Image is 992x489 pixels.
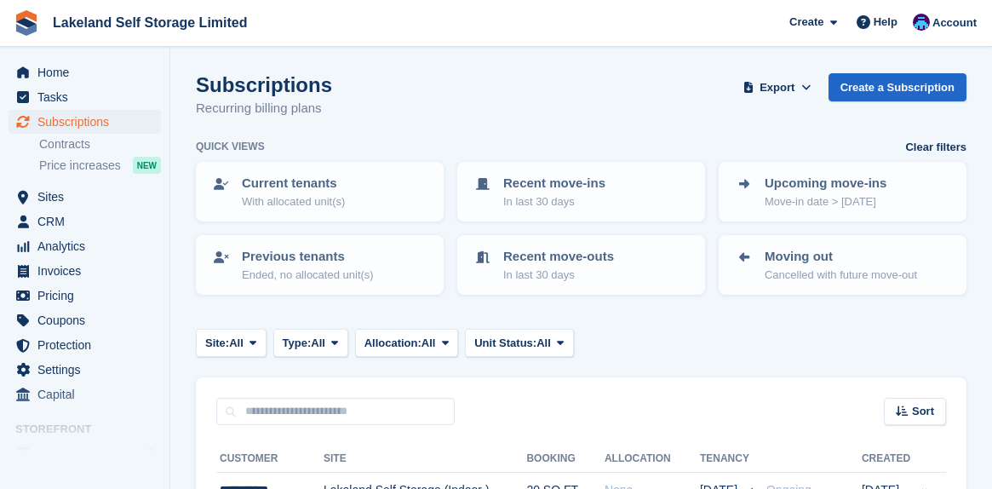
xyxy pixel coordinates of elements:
[15,421,169,438] span: Storefront
[196,139,265,154] h6: Quick views
[9,85,161,109] a: menu
[37,333,140,357] span: Protection
[198,164,442,220] a: Current tenants With allocated unit(s)
[459,164,703,220] a: Recent move-ins In last 30 days
[196,329,267,357] button: Site: All
[720,237,965,293] a: Moving out Cancelled with future move-out
[140,444,161,464] a: Preview store
[720,164,965,220] a: Upcoming move-ins Move-in date > [DATE]
[46,9,255,37] a: Lakeland Self Storage Limited
[9,333,161,357] a: menu
[14,10,39,36] img: stora-icon-8386f47178a22dfd0bd8f6a31ec36ba5ce8667c1dd55bd0f319d3a0aa187defe.svg
[9,308,161,332] a: menu
[765,193,886,210] p: Move-in date > [DATE]
[355,329,459,357] button: Allocation: All
[37,110,140,134] span: Subscriptions
[740,73,815,101] button: Export
[503,267,614,284] p: In last 30 days
[37,85,140,109] span: Tasks
[765,174,886,193] p: Upcoming move-ins
[37,259,140,283] span: Invoices
[242,174,345,193] p: Current tenants
[37,358,140,382] span: Settings
[133,157,161,174] div: NEW
[9,234,161,258] a: menu
[421,335,436,352] span: All
[242,193,345,210] p: With allocated unit(s)
[905,139,966,156] a: Clear filters
[39,136,161,152] a: Contracts
[765,267,917,284] p: Cancelled with future move-out
[9,110,161,134] a: menu
[196,73,332,96] h1: Subscriptions
[37,383,140,406] span: Capital
[9,60,161,84] a: menu
[205,335,229,352] span: Site:
[37,234,140,258] span: Analytics
[364,335,421,352] span: Allocation:
[9,185,161,209] a: menu
[37,60,140,84] span: Home
[324,446,526,473] th: Site
[9,210,161,233] a: menu
[9,284,161,308] a: menu
[536,335,551,352] span: All
[526,446,605,473] th: Booking
[37,185,140,209] span: Sites
[789,14,823,31] span: Create
[760,79,794,96] span: Export
[932,14,977,32] span: Account
[862,446,910,473] th: Created
[216,446,324,473] th: Customer
[242,267,374,284] p: Ended, no allocated unit(s)
[829,73,966,101] a: Create a Subscription
[196,99,332,118] p: Recurring billing plans
[9,383,161,406] a: menu
[283,335,312,352] span: Type:
[503,193,605,210] p: In last 30 days
[273,329,348,357] button: Type: All
[9,358,161,382] a: menu
[874,14,897,31] span: Help
[9,259,161,283] a: menu
[39,156,161,175] a: Price increases NEW
[474,335,536,352] span: Unit Status:
[39,158,121,174] span: Price increases
[311,335,325,352] span: All
[37,284,140,308] span: Pricing
[229,335,244,352] span: All
[503,247,614,267] p: Recent move-outs
[37,442,140,466] span: Booking Portal
[9,442,161,466] a: menu
[198,237,442,293] a: Previous tenants Ended, no allocated unit(s)
[465,329,573,357] button: Unit Status: All
[242,247,374,267] p: Previous tenants
[700,446,760,473] th: Tenancy
[912,403,934,420] span: Sort
[503,174,605,193] p: Recent move-ins
[765,247,917,267] p: Moving out
[605,446,700,473] th: Allocation
[459,237,703,293] a: Recent move-outs In last 30 days
[37,308,140,332] span: Coupons
[913,14,930,31] img: David Dickson
[37,210,140,233] span: CRM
